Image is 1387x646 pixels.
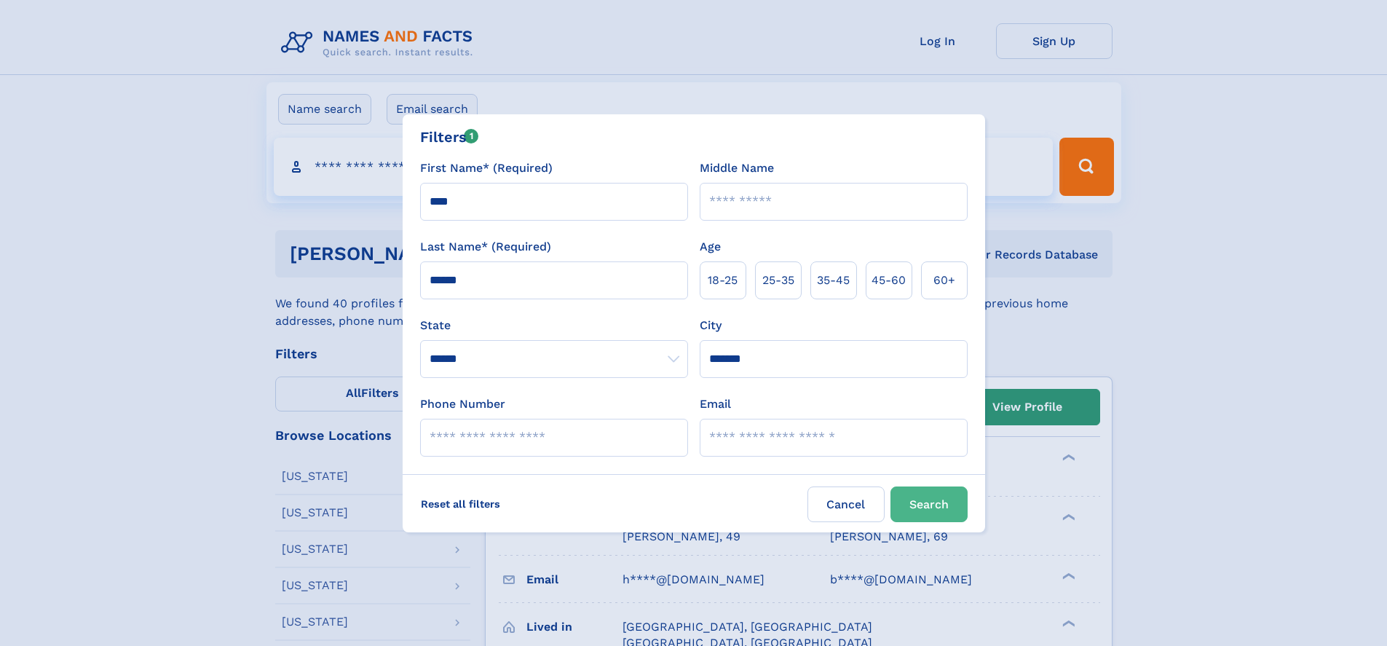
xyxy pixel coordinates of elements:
label: Reset all filters [411,487,510,521]
label: Email [700,395,731,413]
span: 60+ [933,272,955,289]
label: State [420,317,688,334]
label: Phone Number [420,395,505,413]
label: Last Name* (Required) [420,238,551,256]
span: 45‑60 [872,272,906,289]
label: City [700,317,722,334]
span: 25‑35 [762,272,794,289]
label: First Name* (Required) [420,159,553,177]
button: Search [890,487,968,522]
label: Age [700,238,721,256]
span: 35‑45 [817,272,850,289]
label: Cancel [807,487,885,522]
span: 18‑25 [708,272,738,289]
div: Filters [420,126,479,148]
label: Middle Name [700,159,774,177]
